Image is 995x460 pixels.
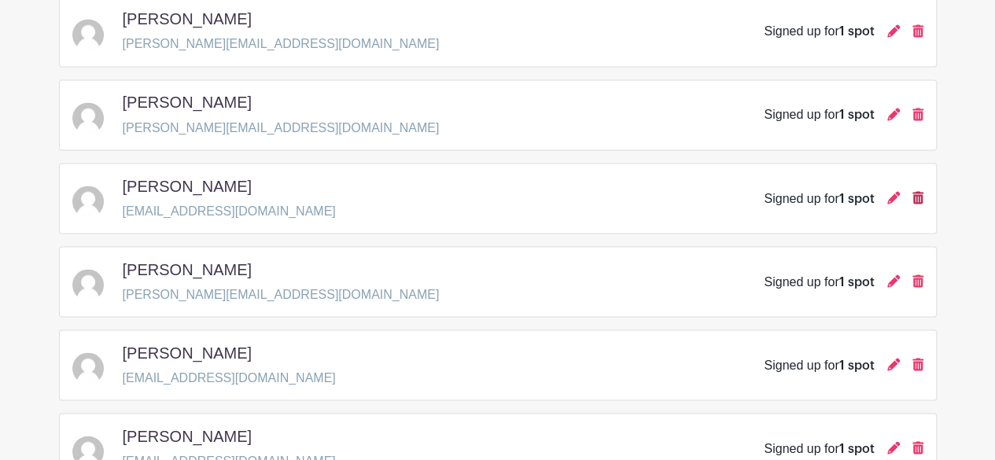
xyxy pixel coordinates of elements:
[123,201,336,220] p: [EMAIL_ADDRESS][DOMAIN_NAME]
[764,22,874,41] div: Signed up for
[123,176,252,195] h5: [PERSON_NAME]
[839,359,875,371] span: 1 spot
[123,35,440,53] p: [PERSON_NAME][EMAIL_ADDRESS][DOMAIN_NAME]
[123,9,252,28] h5: [PERSON_NAME]
[72,19,104,50] img: default-ce2991bfa6775e67f084385cd625a349d9dcbb7a52a09fb2fda1e96e2d18dcdb.png
[123,343,252,362] h5: [PERSON_NAME]
[72,269,104,300] img: default-ce2991bfa6775e67f084385cd625a349d9dcbb7a52a09fb2fda1e96e2d18dcdb.png
[123,368,336,387] p: [EMAIL_ADDRESS][DOMAIN_NAME]
[72,186,104,217] img: default-ce2991bfa6775e67f084385cd625a349d9dcbb7a52a09fb2fda1e96e2d18dcdb.png
[123,285,440,304] p: [PERSON_NAME][EMAIL_ADDRESS][DOMAIN_NAME]
[764,355,874,374] div: Signed up for
[764,189,874,208] div: Signed up for
[839,109,875,121] span: 1 spot
[839,442,875,454] span: 1 spot
[123,118,440,137] p: [PERSON_NAME][EMAIL_ADDRESS][DOMAIN_NAME]
[839,275,875,288] span: 1 spot
[123,93,252,112] h5: [PERSON_NAME]
[839,192,875,204] span: 1 spot
[72,352,104,384] img: default-ce2991bfa6775e67f084385cd625a349d9dcbb7a52a09fb2fda1e96e2d18dcdb.png
[72,102,104,134] img: default-ce2991bfa6775e67f084385cd625a349d9dcbb7a52a09fb2fda1e96e2d18dcdb.png
[764,272,874,291] div: Signed up for
[839,25,875,38] span: 1 spot
[764,105,874,124] div: Signed up for
[764,439,874,458] div: Signed up for
[123,426,252,445] h5: [PERSON_NAME]
[123,259,252,278] h5: [PERSON_NAME]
